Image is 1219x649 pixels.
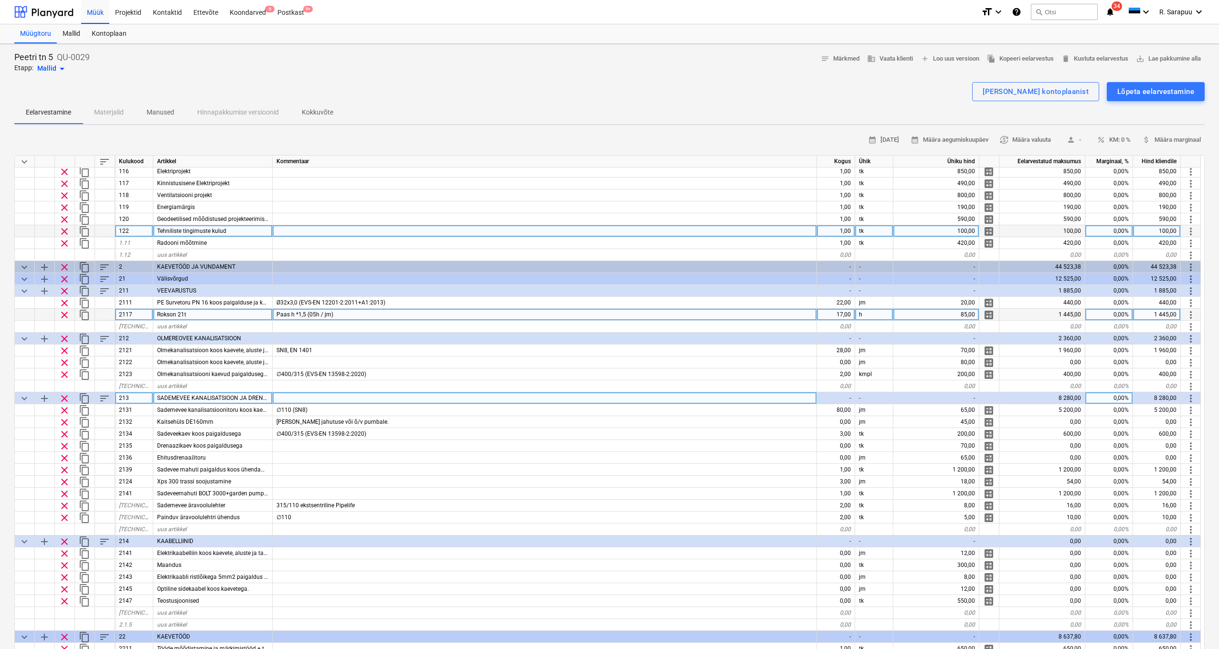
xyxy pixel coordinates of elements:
span: Eemalda rida [59,369,70,380]
span: Halda rea detailset jaotust [983,297,995,309]
button: Kopeeri eelarvestus [983,52,1058,66]
div: 100,00 [999,225,1085,237]
div: 0,00 [817,356,855,368]
div: - [855,261,893,273]
div: jm [855,416,893,428]
div: 1 960,00 [999,345,1085,356]
div: - [817,392,855,404]
div: 590,00 [1133,213,1181,225]
div: Ühik [855,156,893,167]
div: 0,00% [1085,189,1133,201]
span: Dubleeri rida [79,178,90,189]
div: 0,00 [999,321,1085,333]
div: 190,00 [999,201,1085,213]
div: Kulukood [115,156,153,167]
span: Dubleeri rida [79,166,90,178]
span: Rohkem toiminguid [1185,214,1197,225]
span: Sorteeri read kategooriasiseselt [99,285,110,297]
button: [PERSON_NAME] kontoplaanist [972,82,1099,101]
button: Määra marginaal [1138,133,1205,147]
span: Rohkem toiminguid [1185,309,1197,321]
a: Mallid [57,24,86,43]
div: 2121 [115,345,153,356]
span: Dubleeri rida [79,369,90,380]
div: 120 [115,213,153,225]
div: Kommentaar [273,156,817,167]
span: Lisa reale alamkategooria [39,262,50,273]
div: 2122 [115,356,153,368]
span: Halda rea detailset jaotust [983,345,995,356]
button: Märkmed [817,52,863,66]
div: 0,00 [817,380,855,392]
div: 2 360,00 [999,333,1085,345]
div: 490,00 [999,178,1085,189]
div: 0,00% [1085,225,1133,237]
div: 0,00% [1085,309,1133,321]
button: Lõpeta eelarvestamine [1107,82,1205,101]
div: 1 885,00 [1133,285,1181,297]
div: 0,00 [1133,380,1181,392]
div: 116 [115,166,153,178]
div: 119 [115,201,153,213]
div: 100,00 [1133,225,1181,237]
span: 9+ [303,6,313,12]
span: Dubleeri rida [79,238,90,249]
div: tk [855,178,893,189]
span: Halda rea detailset jaotust [983,226,995,237]
div: 0,00 [1133,249,1181,261]
div: 65,00 [893,404,979,416]
div: 2111 [115,297,153,309]
div: - [817,333,855,345]
span: Eemalda rida [59,190,70,201]
span: Eemalda rida [59,178,70,189]
div: 1 445,00 [999,309,1085,321]
span: Loo uus versioon [921,53,979,64]
div: 0,00% [1085,237,1133,249]
div: 80,00 [893,356,979,368]
div: 1,00 [817,166,855,178]
span: Rohkem toiminguid [1185,393,1197,404]
span: Lisa reale alamkategooria [39,333,50,345]
span: Ahenda kategooria [19,273,30,285]
p: Manused [147,107,174,117]
div: 1,00 [817,178,855,189]
div: 0,00% [1085,166,1133,178]
div: - [817,285,855,297]
div: 400,00 [1133,368,1181,380]
div: 2132 [115,416,153,428]
span: Kopeeri eelarvestus [987,53,1054,64]
div: - [855,333,893,345]
span: Rohkem toiminguid [1185,226,1197,237]
div: 1,00 [817,189,855,201]
span: Eemalda rida [59,309,70,321]
button: Määra aegumiskuupäev [907,133,992,147]
div: tk [855,237,893,249]
div: tk [855,201,893,213]
span: Sorteeri read kategooriasiseselt [99,333,110,345]
div: 0,00% [1085,273,1133,285]
div: Ühiku hind [893,156,979,167]
div: - [893,392,979,404]
span: Halda rea detailset jaotust [983,309,995,321]
span: save_alt [1136,54,1145,63]
div: 420,00 [999,237,1085,249]
div: Kontoplaan [86,24,132,43]
span: Määra marginaal [1142,135,1201,146]
div: Eelarvestatud maksumus [999,156,1085,167]
div: 0,00% [1085,201,1133,213]
div: kmpl [855,368,893,380]
div: 1,00 [817,213,855,225]
button: Vaata klienti [863,52,917,66]
span: [DATE] [868,135,899,146]
div: 118 [115,189,153,201]
span: Eemalda rida [59,166,70,178]
div: 1 445,00 [1133,309,1181,321]
div: 2,00 [817,368,855,380]
span: delete [1061,54,1070,63]
div: 212 [115,333,153,345]
div: 80,00 [817,404,855,416]
div: 70,00 [893,345,979,356]
span: Määra valuuta [1000,135,1051,146]
span: Rohkem toiminguid [1185,333,1197,345]
div: 1,00 [817,225,855,237]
